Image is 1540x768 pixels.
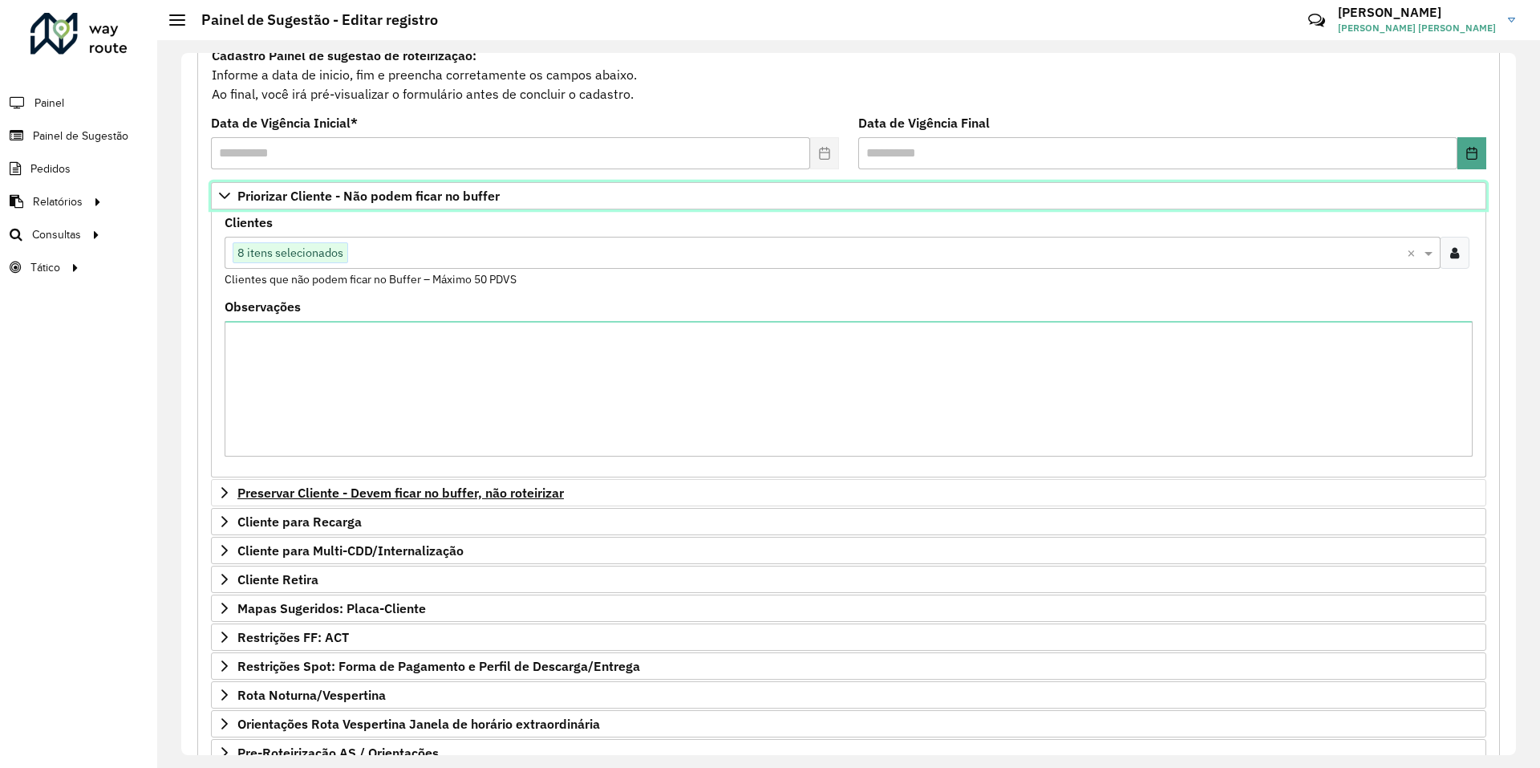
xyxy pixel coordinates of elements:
span: Orientações Rota Vespertina Janela de horário extraordinária [237,717,600,730]
span: Relatórios [33,193,83,210]
label: Observações [225,297,301,316]
div: Informe a data de inicio, fim e preencha corretamente os campos abaixo. Ao final, você irá pré-vi... [211,45,1486,104]
span: Mapas Sugeridos: Placa-Cliente [237,602,426,615]
span: Tático [30,259,60,276]
span: Restrições FF: ACT [237,631,349,644]
a: Restrições Spot: Forma de Pagamento e Perfil de Descarga/Entrega [211,652,1486,680]
span: Restrições Spot: Forma de Pagamento e Perfil de Descarga/Entrega [237,660,640,673]
span: Painel de Sugestão [33,128,128,144]
span: 8 itens selecionados [233,243,347,262]
span: Cliente Retira [237,573,318,586]
span: Cliente para Recarga [237,515,362,528]
strong: Cadastro Painel de sugestão de roteirização: [212,47,476,63]
span: Priorizar Cliente - Não podem ficar no buffer [237,189,500,202]
a: Cliente Retira [211,566,1486,593]
span: Cliente para Multi-CDD/Internalização [237,544,464,557]
label: Clientes [225,213,273,232]
a: Orientações Rota Vespertina Janela de horário extraordinária [211,710,1486,738]
a: Mapas Sugeridos: Placa-Cliente [211,595,1486,622]
a: Cliente para Multi-CDD/Internalização [211,537,1486,564]
span: Preservar Cliente - Devem ficar no buffer, não roteirizar [237,486,564,499]
h3: [PERSON_NAME] [1338,5,1496,20]
button: Choose Date [1457,137,1486,169]
h2: Painel de Sugestão - Editar registro [185,11,438,29]
a: Cliente para Recarga [211,508,1486,535]
a: Preservar Cliente - Devem ficar no buffer, não roteirizar [211,479,1486,506]
span: Clear all [1407,243,1420,262]
span: Pre-Roteirização AS / Orientações [237,746,439,759]
small: Clientes que não podem ficar no Buffer – Máximo 50 PDVS [225,272,517,286]
span: Consultas [32,226,81,243]
a: Restrições FF: ACT [211,624,1486,651]
a: Priorizar Cliente - Não podem ficar no buffer [211,182,1486,209]
span: Rota Noturna/Vespertina [237,689,386,701]
span: Pedidos [30,161,71,177]
a: Rota Noturna/Vespertina [211,681,1486,709]
a: Pre-Roteirização AS / Orientações [211,739,1486,766]
span: [PERSON_NAME] [PERSON_NAME] [1338,21,1496,35]
label: Data de Vigência Final [858,113,990,132]
label: Data de Vigência Inicial [211,113,358,132]
div: Priorizar Cliente - Não podem ficar no buffer [211,209,1486,477]
a: Contato Rápido [1299,3,1334,38]
span: Painel [34,95,64,112]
